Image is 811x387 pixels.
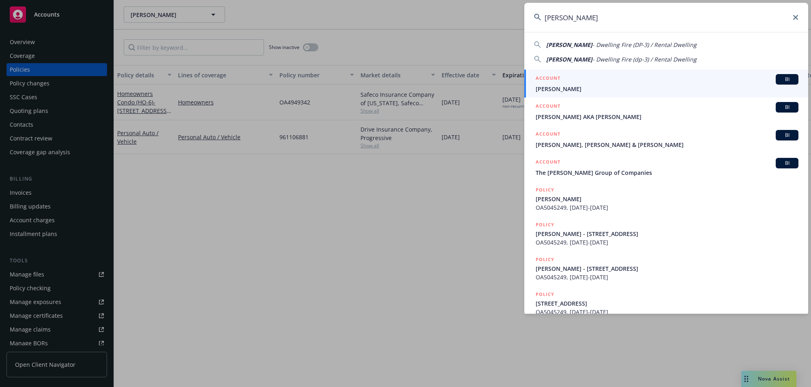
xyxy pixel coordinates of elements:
[536,140,798,149] span: [PERSON_NAME], [PERSON_NAME] & [PERSON_NAME]
[592,55,697,63] span: - Dwelling Fire (dp-3) / Rental Dwelling
[592,41,697,49] span: - Dwelling Fire (DP-3) / Rental Dwelling
[536,290,554,298] h5: POLICY
[536,186,554,194] h5: POLICY
[524,153,808,181] a: ACCOUNTBIThe [PERSON_NAME] Group of Companies
[536,168,798,177] span: The [PERSON_NAME] Group of Companies
[524,3,808,32] input: Search...
[536,255,554,264] h5: POLICY
[779,76,795,83] span: BI
[536,85,798,93] span: [PERSON_NAME]
[779,132,795,139] span: BI
[536,264,798,273] span: [PERSON_NAME] - [STREET_ADDRESS]
[524,286,808,321] a: POLICY[STREET_ADDRESS]OA5045249, [DATE]-[DATE]
[524,125,808,153] a: ACCOUNTBI[PERSON_NAME], [PERSON_NAME] & [PERSON_NAME]
[536,221,554,229] h5: POLICY
[536,158,560,168] h5: ACCOUNT
[524,98,808,125] a: ACCOUNTBI[PERSON_NAME] AKA [PERSON_NAME]
[536,230,798,238] span: [PERSON_NAME] - [STREET_ADDRESS]
[546,55,592,63] span: [PERSON_NAME]
[536,102,560,112] h5: ACCOUNT
[536,113,798,121] span: [PERSON_NAME] AKA [PERSON_NAME]
[536,299,798,308] span: [STREET_ADDRESS]
[536,308,798,316] span: OA5045249, [DATE]-[DATE]
[524,181,808,216] a: POLICY[PERSON_NAME]OA5045249, [DATE]-[DATE]
[524,216,808,251] a: POLICY[PERSON_NAME] - [STREET_ADDRESS]OA5045249, [DATE]-[DATE]
[779,104,795,111] span: BI
[536,238,798,247] span: OA5045249, [DATE]-[DATE]
[536,273,798,281] span: OA5045249, [DATE]-[DATE]
[779,159,795,167] span: BI
[524,70,808,98] a: ACCOUNTBI[PERSON_NAME]
[524,251,808,286] a: POLICY[PERSON_NAME] - [STREET_ADDRESS]OA5045249, [DATE]-[DATE]
[536,130,560,140] h5: ACCOUNT
[536,74,560,84] h5: ACCOUNT
[546,41,592,49] span: [PERSON_NAME]
[536,195,798,203] span: [PERSON_NAME]
[536,203,798,212] span: OA5045249, [DATE]-[DATE]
